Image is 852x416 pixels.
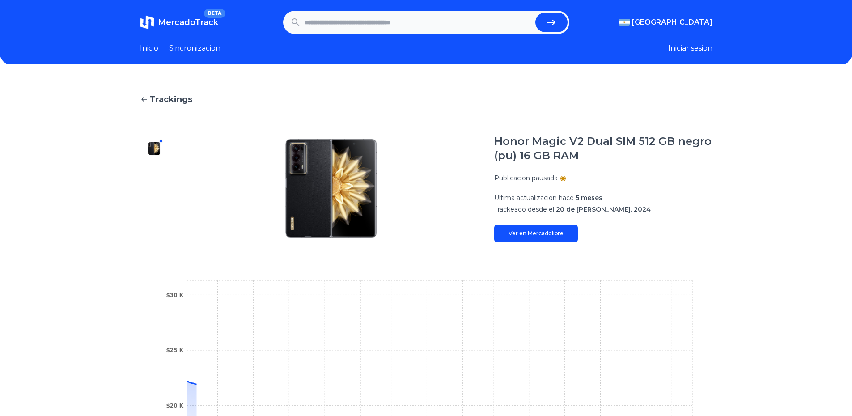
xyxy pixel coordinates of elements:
[494,205,554,213] span: Trackeado desde el
[576,194,602,202] span: 5 meses
[619,17,712,28] button: [GEOGRAPHIC_DATA]
[140,15,154,30] img: MercadoTrack
[158,17,218,27] span: MercadoTrack
[494,174,558,183] p: Publicacion pausada
[556,205,651,213] span: 20 de [PERSON_NAME], 2024
[140,43,158,54] a: Inicio
[204,9,225,18] span: BETA
[494,225,578,242] a: Ver en Mercadolibre
[166,292,183,298] tspan: $30 K
[169,43,220,54] a: Sincronizacion
[166,403,183,409] tspan: $20 K
[619,19,630,26] img: Argentina
[147,141,161,156] img: Honor Magic V2 Dual SIM 512 GB negro (pu) 16 GB RAM
[166,347,183,353] tspan: $25 K
[668,43,712,54] button: Iniciar sesion
[494,134,712,163] h1: Honor Magic V2 Dual SIM 512 GB negro (pu) 16 GB RAM
[187,134,476,242] img: Honor Magic V2 Dual SIM 512 GB negro (pu) 16 GB RAM
[150,93,192,106] span: Trackings
[632,17,712,28] span: [GEOGRAPHIC_DATA]
[140,15,218,30] a: MercadoTrackBETA
[140,93,712,106] a: Trackings
[494,194,574,202] span: Ultima actualizacion hace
